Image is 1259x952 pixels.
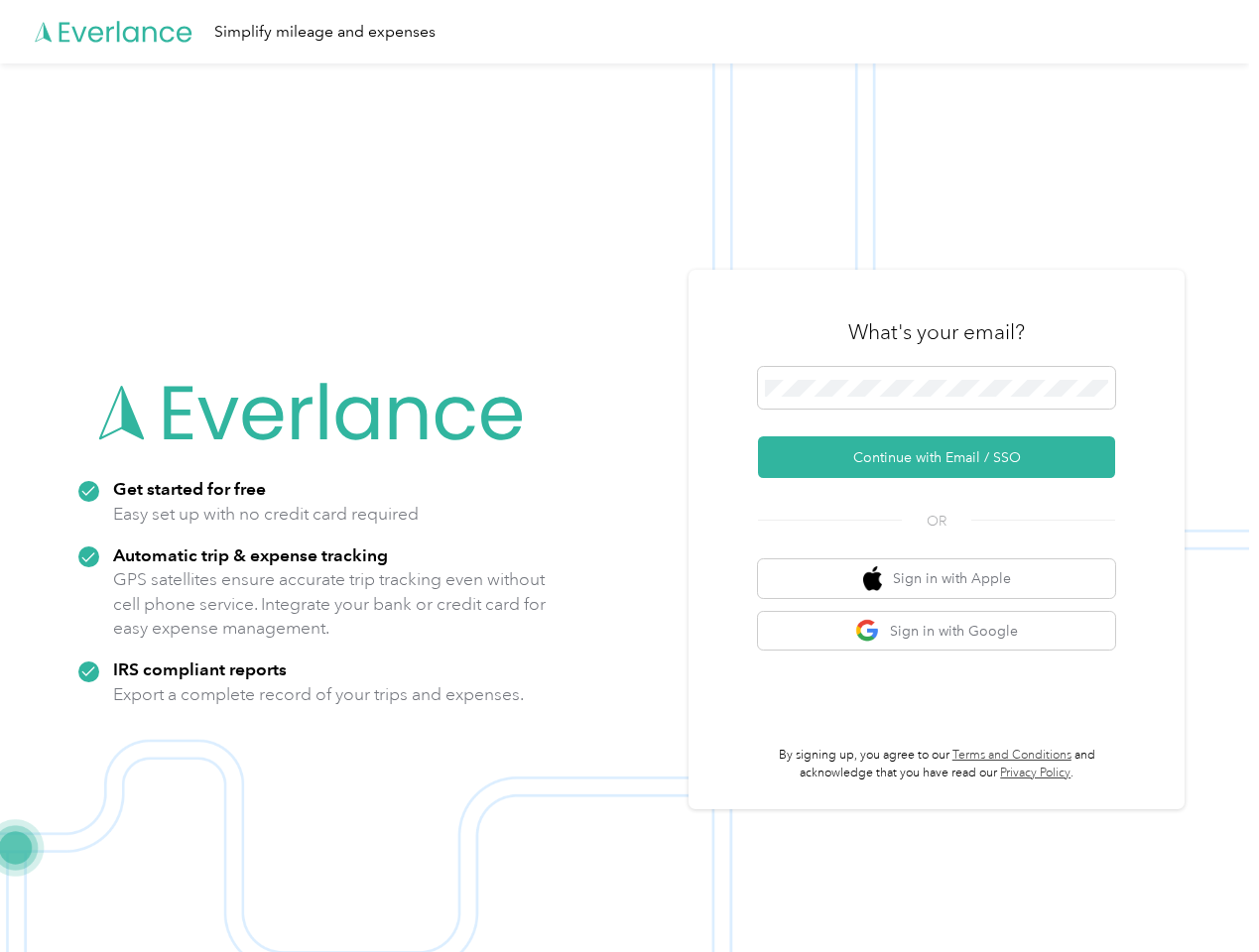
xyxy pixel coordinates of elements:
button: google logoSign in with Google [758,612,1115,651]
a: Privacy Policy [1000,766,1070,780]
button: Continue with Email / SSO [758,436,1115,478]
p: Easy set up with no credit card required [113,502,419,527]
p: By signing up, you agree to our and acknowledge that you have read our . [758,747,1115,781]
h3: What's your email? [848,318,1025,346]
strong: Get started for free [113,478,266,499]
img: google logo [855,619,880,644]
strong: IRS compliant reports [113,658,287,679]
span: OR [902,511,971,532]
img: apple logo [863,566,883,591]
button: apple logoSign in with Apple [758,559,1115,598]
p: Export a complete record of your trips and expenses. [113,682,524,707]
div: Simplify mileage and expenses [214,20,436,45]
a: Terms and Conditions [952,748,1071,763]
p: GPS satellites ensure accurate trip tracking even without cell phone service. Integrate your bank... [113,567,547,641]
strong: Automatic trip & expense tracking [113,544,388,565]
